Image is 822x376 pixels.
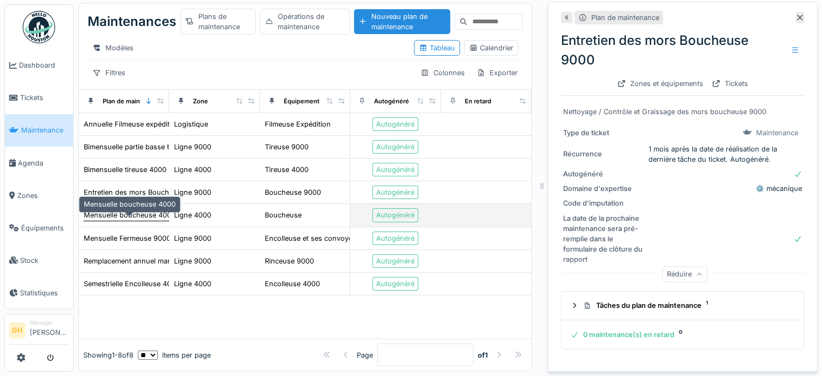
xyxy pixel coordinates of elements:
div: Mensuelle boucheuse 4000 [84,210,176,220]
div: Encolleuse 4000 [265,279,320,289]
span: Tickets [20,93,69,103]
a: Statistiques [5,276,73,309]
div: Annuelle Filmeuse expédition [84,119,180,129]
div: Mensuelle boucheuse 4000 [79,196,181,212]
div: Autogénéré [376,210,415,220]
li: [PERSON_NAME] [30,319,69,342]
a: Zones [5,179,73,212]
div: Autogénéré [374,97,409,106]
li: GH [9,322,25,339]
div: Autogénéré [376,142,415,152]
div: Ligne 9000 [174,187,211,197]
a: Tickets [5,82,73,114]
div: Plans de maintenance [181,9,256,35]
div: Tickets [707,76,752,91]
div: Autogénéré [376,256,415,266]
div: Ligne 9000 [174,256,211,266]
div: Showing 1 - 8 of 8 [83,350,133,360]
div: Ligne 4000 [174,279,211,289]
div: Code d'imputation [563,198,644,208]
div: Opérations de maintenance [260,9,350,35]
div: Filmeuse Expédition [265,119,331,129]
div: Tableau [419,43,455,53]
strong: of 1 [478,350,488,360]
div: Autogénéré [376,164,415,175]
span: Agenda [18,158,69,168]
div: Remplacement annuel manomètre rinceuse 9000 [84,256,244,266]
div: Modèles [88,40,138,56]
div: Réduire [662,267,707,282]
div: Autogénéré [376,279,415,289]
div: Zone [193,97,208,106]
div: Tireuse 4000 [265,164,309,175]
div: En retard [465,97,491,106]
a: Dashboard [5,49,73,82]
div: Rinceuse 9000 [265,256,314,266]
div: Équipement [284,97,319,106]
div: Bimensuelle partie basse tireuse 9000 [84,142,209,152]
summary: 0 maintenance(s) en retard0 [566,325,799,345]
div: Boucheuse 9000 [265,187,321,197]
div: Logistique [174,119,208,129]
div: Ligne 4000 [174,164,211,175]
a: Stock [5,244,73,276]
div: Bimensuelle tireuse 4000 [84,164,166,175]
a: GH Manager[PERSON_NAME] [9,319,69,345]
div: La date de la prochaine maintenance sera pré-remplie dans le formulaire de clôture du rapport [563,213,644,265]
div: Tâches du plan de maintenance [583,300,791,311]
div: Manager [30,319,69,327]
div: Autogénéré [563,169,644,179]
span: Stock [20,255,69,266]
div: Tireuse 9000 [265,142,309,152]
div: Type de ticket [563,128,644,138]
div: Maintenance [756,128,798,138]
a: Agenda [5,147,73,179]
span: Équipements [21,223,69,233]
div: Autogénéré [376,119,415,129]
div: Nouveau plan de maintenance [354,9,450,34]
div: Ligne 4000 [174,210,211,220]
div: Boucheuse [265,210,302,220]
div: Calendrier [469,43,513,53]
span: Maintenance [21,125,69,135]
div: Exporter [472,65,523,81]
div: Autogénéré [376,233,415,243]
div: Page [357,350,373,360]
div: Entretien des mors Boucheuse 9000 [84,187,204,197]
div: Plan de maintenance [103,97,164,106]
span: Statistiques [20,288,69,298]
div: Ligne 9000 [174,233,211,243]
div: Domaine d'expertise [563,183,644,194]
img: Badge_color-CXgf-gQk.svg [23,11,55,43]
div: 1 mois après la date de réalisation de la dernière tâche du ticket. Autogénéré. [649,144,802,164]
div: Ligne 9000 [174,142,211,152]
div: ⚙️ mécanique [649,183,802,194]
div: Filtres [88,65,130,81]
div: Nettoyage / Contrôle et Graissage des mors boucheuse 9000 [563,107,802,117]
div: Semestrielle Encolleuse 4000 [84,279,180,289]
div: Plan de maintenance [591,12,659,23]
div: Mensuelle Fermeuse 9000 [84,233,171,243]
div: Zones et équipements [613,76,707,91]
div: Colonnes [416,65,470,81]
div: Autogénéré [376,187,415,197]
summary: Tâches du plan de maintenance1 [566,296,799,316]
div: Récurrence [563,149,644,159]
div: 0 maintenance(s) en retard [570,329,791,340]
span: Zones [17,190,69,201]
span: Dashboard [19,60,69,70]
a: Équipements [5,212,73,244]
a: Maintenance [5,114,73,147]
div: items per page [138,350,211,360]
div: Entretien des mors Boucheuse 9000 [561,31,804,70]
div: Maintenances [88,8,176,36]
div: Encolleuse et ses convoyeurs 9000 [265,233,383,243]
